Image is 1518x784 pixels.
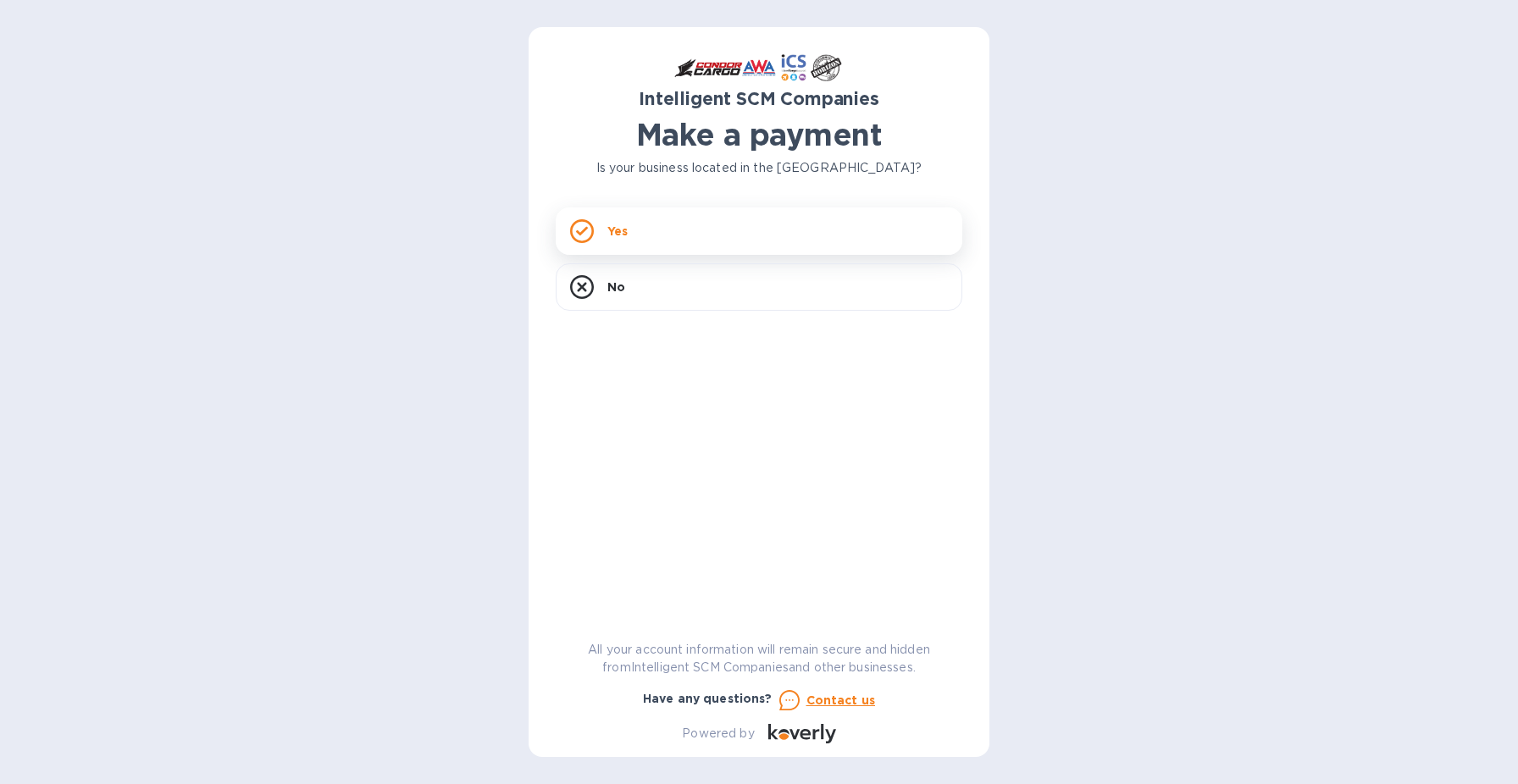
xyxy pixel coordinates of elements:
p: All your account information will remain secure and hidden from Intelligent SCM Companies and oth... [556,641,962,676]
p: Is your business located in the [GEOGRAPHIC_DATA]? [556,159,962,177]
p: Yes [607,223,628,240]
p: No [607,279,625,295]
u: Contact us [806,693,876,707]
h1: Make a payment [556,117,962,152]
p: Powered by [682,725,754,743]
b: Intelligent SCM Companies [639,88,879,109]
b: Have any questions? [643,692,773,705]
